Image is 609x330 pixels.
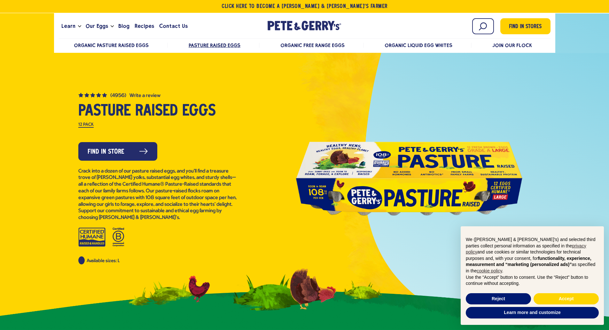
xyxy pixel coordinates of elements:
p: We ([PERSON_NAME] & [PERSON_NAME]'s) and selected third parties collect personal information as s... [466,237,599,274]
h1: Pasture Raised Eggs [78,103,238,120]
a: Recipes [132,18,157,35]
span: Find in Store [88,147,124,157]
a: Organic Free Range Eggs [280,42,345,48]
a: Pasture Raised Eggs [189,42,240,48]
span: Blog [118,22,129,30]
a: Find in Store [78,142,157,161]
span: Contact Us [159,22,188,30]
span: Learn [61,22,75,30]
span: (4956) [110,93,126,98]
a: Organic Pasture Raised Eggs [74,42,149,48]
a: Organic Liquid Egg Whites [385,42,453,48]
span: Find in Stores [509,23,542,31]
span: Available sizes: L [87,259,120,263]
a: (4956) 4.8 out of 5 stars. Read reviews for average rating value is 4.8 of 5. Read 4956 Reviews S... [78,92,238,98]
span: Our Eggs [86,22,108,30]
button: Reject [466,293,531,305]
button: Write a Review (opens pop-up) [129,93,160,98]
a: Blog [116,18,132,35]
a: cookie policy [477,268,502,273]
p: Use the “Accept” button to consent. Use the “Reject” button to continue without accepting. [466,274,599,287]
nav: desktop product menu [59,38,550,52]
div: Notice [456,221,609,330]
p: Crack into a dozen of our pasture raised eggs, and you’ll find a treasure trove of [PERSON_NAME] ... [78,168,238,221]
a: Find in Stores [500,18,550,34]
button: Open the dropdown menu for Learn [78,25,81,28]
a: Join Our Flock [492,42,532,48]
button: Accept [534,293,599,305]
a: Contact Us [157,18,190,35]
span: Recipes [135,22,154,30]
input: Search [472,18,494,34]
button: Open the dropdown menu for Our Eggs [111,25,114,28]
a: Learn [59,18,78,35]
button: Learn more and customize [466,307,599,318]
label: 12 Pack [78,123,94,128]
a: Our Eggs [83,18,111,35]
